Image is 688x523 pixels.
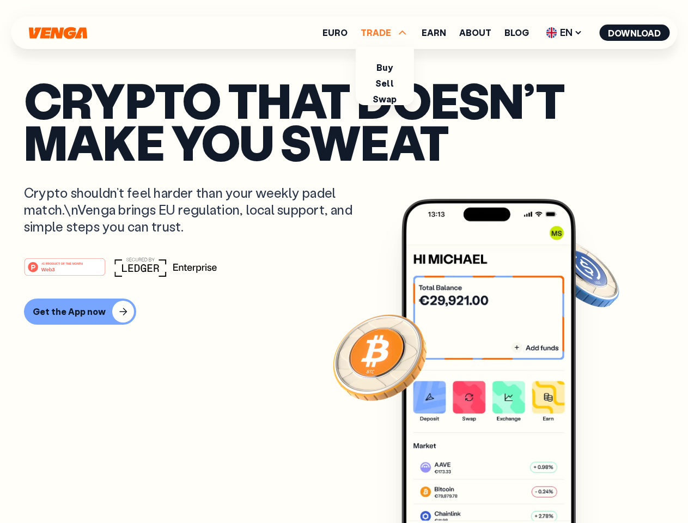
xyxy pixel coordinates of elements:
a: Euro [322,28,348,37]
button: Download [599,25,669,41]
a: Earn [422,28,446,37]
a: #1 PRODUCT OF THE MONTHWeb3 [24,264,106,278]
svg: Home [27,27,88,39]
tspan: Web3 [41,266,55,272]
div: Get the App now [33,306,106,317]
span: TRADE [361,26,409,39]
a: Sell [375,77,394,89]
a: Swap [373,93,397,105]
button: Get the App now [24,299,136,325]
img: USDC coin [543,234,622,313]
p: Crypto that doesn’t make you sweat [24,79,664,162]
p: Crypto shouldn’t feel harder than your weekly padel match.\nVenga brings EU regulation, local sup... [24,184,368,235]
img: flag-uk [546,27,557,38]
a: Buy [376,62,392,73]
span: TRADE [361,28,391,37]
span: EN [542,24,586,41]
a: Get the App now [24,299,664,325]
a: About [459,28,491,37]
tspan: #1 PRODUCT OF THE MONTH [41,261,83,265]
img: Bitcoin [331,308,429,406]
a: Blog [504,28,529,37]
